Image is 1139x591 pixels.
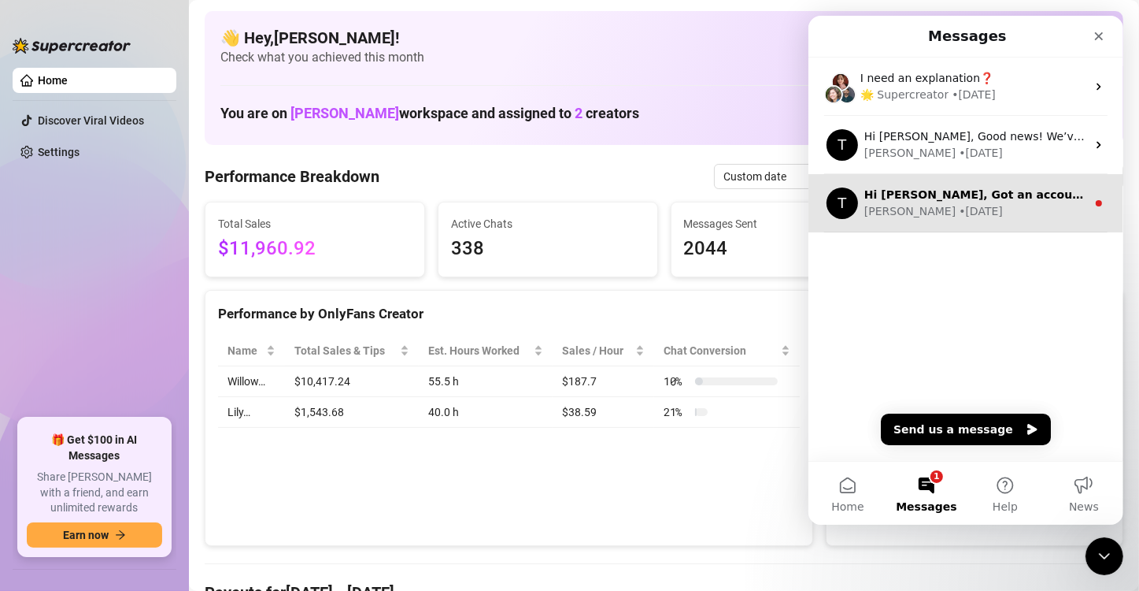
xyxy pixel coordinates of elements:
[218,234,412,264] span: $11,960.92
[664,373,689,390] span: 10 %
[38,146,80,158] a: Settings
[205,165,379,188] h4: Performance Breakdown
[428,342,531,359] div: Est. Hours Worked
[220,105,639,122] h1: You are on workspace and assigned to creators
[38,114,144,127] a: Discover Viral Videos
[218,397,285,428] td: Lily…
[27,433,162,463] span: 🎁 Get $100 in AI Messages
[419,397,553,428] td: 40.0 h
[285,366,418,397] td: $10,417.24
[218,336,285,366] th: Name
[218,366,285,397] td: Willow…
[451,215,645,232] span: Active Chats
[285,336,418,366] th: Total Sales & Tips
[27,470,162,516] span: Share [PERSON_NAME] with a friend, and earn unlimited rewards
[13,38,131,54] img: logo-BBDzfeDw.svg
[285,397,418,428] td: $1,543.68
[553,397,654,428] td: $38.59
[808,16,1123,525] iframe: Intercom live chat
[684,234,878,264] span: 2044
[553,366,654,397] td: $187.7
[1085,537,1123,575] iframe: Intercom live chat
[684,215,878,232] span: Messages Sent
[115,530,126,541] span: arrow-right
[290,105,399,121] span: [PERSON_NAME]
[218,215,412,232] span: Total Sales
[27,522,162,548] button: Earn nowarrow-right
[562,342,632,359] span: Sales / Hour
[63,529,109,541] span: Earn now
[654,336,800,366] th: Chat Conversion
[218,303,800,325] div: Performance by OnlyFans Creator
[664,403,689,421] span: 21 %
[227,342,263,359] span: Name
[575,105,582,121] span: 2
[419,366,553,397] td: 55.5 h
[664,342,778,359] span: Chat Conversion
[220,49,1108,66] span: Check what you achieved this month
[294,342,396,359] span: Total Sales & Tips
[451,234,645,264] span: 338
[220,27,1108,49] h4: 👋 Hey, [PERSON_NAME] !
[723,165,870,188] span: Custom date
[38,74,68,87] a: Home
[553,336,654,366] th: Sales / Hour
